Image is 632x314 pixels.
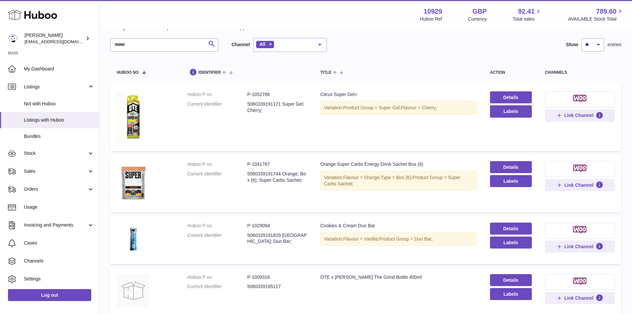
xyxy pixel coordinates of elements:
[247,101,307,114] dd: 5060339191171 Super Gel; Cherry;
[8,34,18,44] img: internalAdmin-10929@internal.huboo.com
[117,91,150,143] img: Citrus Super Gel+
[320,274,476,280] div: OTE x [PERSON_NAME] The Grind Bottle 400ml
[490,161,532,173] a: Details
[320,101,476,115] div: Variation:
[564,112,594,118] span: Link Channel
[490,288,532,300] button: Labels
[573,226,587,234] img: woocommerce-small.png
[320,70,331,75] span: title
[513,7,542,22] a: 92.41 Total sales
[24,222,87,228] span: Invoicing and Payments
[24,240,94,246] span: Cases
[247,274,307,280] dd: P-1009316
[247,171,307,183] dd: 5060339191744 Orange; Box (6); Super Carbs Sachet;
[490,223,532,235] a: Details
[8,289,91,301] a: Log out
[187,223,247,229] dt: Huboo P no
[320,91,476,98] div: Citrus Super Gel+
[490,105,532,117] button: Labels
[247,223,307,229] dd: P-1029094
[343,105,401,110] span: Product Group = Super Gel;
[187,232,247,245] dt: Current identifier
[247,161,307,167] dd: P-1041767
[568,16,624,22] span: AVAILABLE Stock Total
[187,91,247,98] dt: Huboo P no
[117,274,150,307] img: OTE x Phily Love The Grind Bottle 400ml
[424,7,442,16] strong: 10929
[490,274,532,286] a: Details
[381,175,412,180] span: Type = Box (6);
[24,101,94,107] span: Not with Huboo
[187,101,247,114] dt: Current identifier
[24,66,94,72] span: My Dashboard
[545,241,615,253] button: Link Channel
[247,232,307,245] dd: 5060339191829 [GEOGRAPHIC_DATA]; Duo Bar;
[187,161,247,167] dt: Huboo P no
[545,109,615,121] button: Link Channel
[490,91,532,103] a: Details
[320,223,476,229] div: Cookies & Cream Duo Bar
[573,95,587,103] img: woocommerce-small.png
[545,292,615,304] button: Link Channel
[490,70,532,75] div: action
[187,274,247,280] dt: Huboo P no
[401,105,437,110] span: Flavour = Cherry;
[25,32,84,45] div: [PERSON_NAME]
[24,117,94,123] span: Listings with Huboo
[24,133,94,140] span: Bundles
[566,42,578,48] label: Show
[24,84,87,90] span: Listings
[24,258,94,264] span: Channels
[343,236,379,242] span: Flavour = Vanilla;
[199,70,221,75] span: identifier
[24,150,87,157] span: Stock
[324,175,460,186] span: Product Group = Super Carbs Sachet;
[247,283,307,290] dd: 5060339195117
[490,237,532,249] button: Labels
[24,276,94,282] span: Settings
[247,91,307,98] dd: P-1052786
[187,283,247,290] dt: Current identifier
[468,16,487,22] div: Currency
[259,42,265,47] span: All
[379,236,433,242] span: Product Group = Duo Bar;
[545,179,615,191] button: Link Channel
[545,70,615,75] div: channels
[518,7,534,16] span: 92.41
[573,277,587,285] img: woocommerce-small.png
[420,16,442,22] div: Huboo Ref
[24,186,87,192] span: Orders
[564,295,594,301] span: Link Channel
[564,182,594,188] span: Link Channel
[490,175,532,187] button: Labels
[187,171,247,183] dt: Current identifier
[607,42,621,48] span: entries
[472,7,487,16] strong: GBP
[596,7,616,16] span: 789.60
[117,70,139,75] span: Huboo no
[343,175,381,180] span: Flavour = Orange;
[117,223,150,256] img: Cookies & Cream Duo Bar
[24,168,87,174] span: Sales
[564,244,594,250] span: Link Channel
[573,164,587,172] img: woocommerce-small.png
[117,161,150,204] img: Orange Super Carbs Energy Drink Sachet Box (6)
[320,171,476,191] div: Variation:
[232,42,250,48] label: Channel
[320,232,476,246] div: Variation:
[320,161,476,167] div: Orange Super Carbs Energy Drink Sachet Box (6)
[513,16,542,22] span: Total sales
[25,39,98,44] span: [EMAIL_ADDRESS][DOMAIN_NAME]
[568,7,624,22] a: 789.60 AVAILABLE Stock Total
[24,204,94,210] span: Usage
